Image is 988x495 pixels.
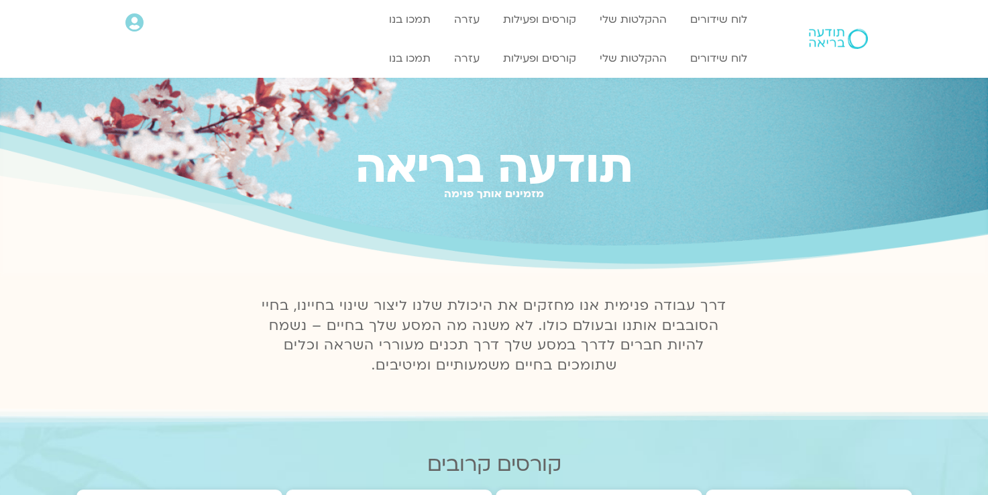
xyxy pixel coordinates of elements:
a: קורסים ופעילות [496,7,583,32]
a: עזרה [447,46,486,71]
a: קורסים ופעילות [496,46,583,71]
p: דרך עבודה פנימית אנו מחזקים את היכולת שלנו ליצור שינוי בחיינו, בחיי הסובבים אותנו ובעולם כולו. לא... [254,296,734,376]
a: לוח שידורים [683,46,754,71]
a: לוח שידורים [683,7,754,32]
a: תמכו בנו [382,7,437,32]
a: ההקלטות שלי [593,46,673,71]
img: תודעה בריאה [809,29,868,49]
a: תמכו בנו [382,46,437,71]
a: ההקלטות שלי [593,7,673,32]
h2: קורסים קרובים [76,453,912,476]
a: עזרה [447,7,486,32]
